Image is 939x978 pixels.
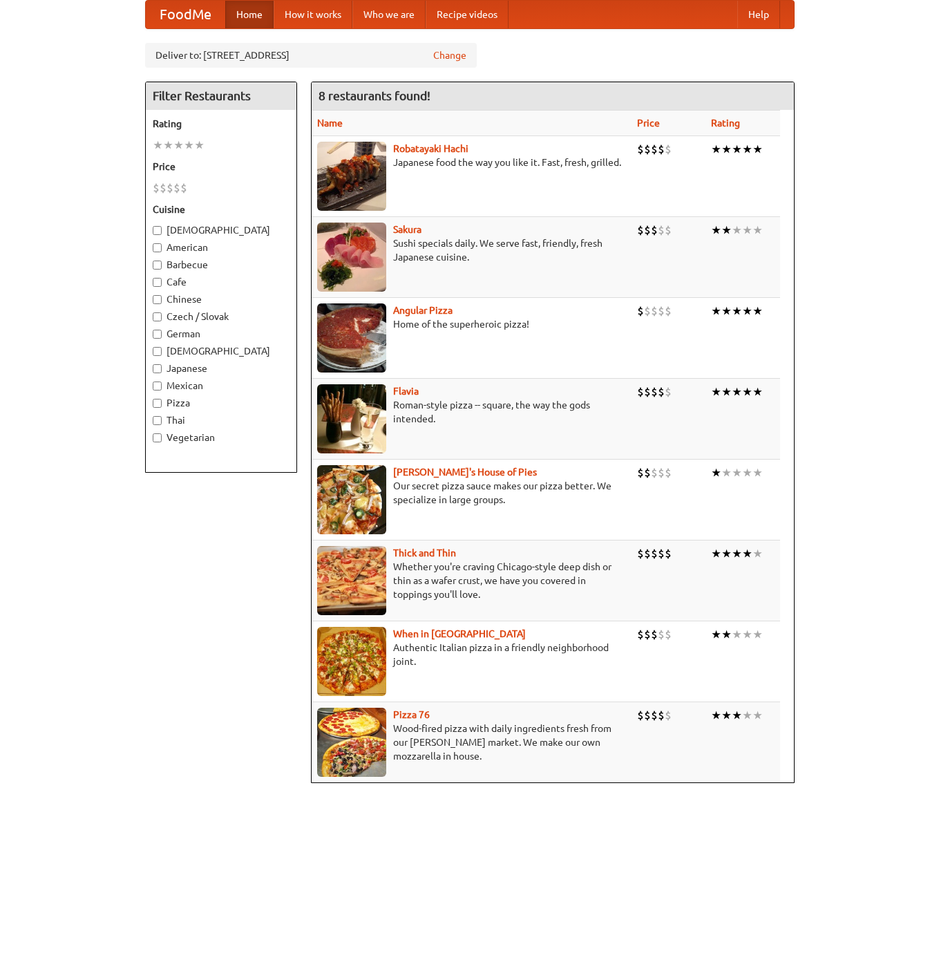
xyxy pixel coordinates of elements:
li: ★ [732,384,742,399]
li: ★ [752,546,763,561]
label: [DEMOGRAPHIC_DATA] [153,223,290,237]
li: $ [665,627,672,642]
li: ★ [711,627,721,642]
li: ★ [752,303,763,319]
p: Japanese food the way you like it. Fast, fresh, grilled. [317,156,627,169]
li: $ [637,627,644,642]
img: luigis.jpg [317,465,386,534]
li: ★ [711,223,721,238]
b: [PERSON_NAME]'s House of Pies [393,467,537,478]
li: ★ [752,142,763,157]
li: $ [658,384,665,399]
li: $ [665,384,672,399]
li: $ [658,303,665,319]
li: $ [644,465,651,480]
li: ★ [711,142,721,157]
li: ★ [721,223,732,238]
li: $ [665,465,672,480]
li: $ [644,303,651,319]
label: American [153,241,290,254]
li: ★ [711,465,721,480]
div: Deliver to: [STREET_ADDRESS] [145,43,477,68]
h5: Cuisine [153,203,290,216]
li: ★ [721,142,732,157]
li: ★ [194,138,205,153]
label: Pizza [153,396,290,410]
li: ★ [732,627,742,642]
li: $ [637,465,644,480]
li: ★ [742,303,752,319]
label: Vegetarian [153,431,290,444]
img: sakura.jpg [317,223,386,292]
a: Pizza 76 [393,709,430,720]
li: $ [644,546,651,561]
li: ★ [721,708,732,723]
li: ★ [742,546,752,561]
li: $ [637,708,644,723]
li: $ [658,546,665,561]
a: Help [737,1,780,28]
li: ★ [752,384,763,399]
label: Barbecue [153,258,290,272]
a: Flavia [393,386,419,397]
a: Angular Pizza [393,305,453,316]
img: wheninrome.jpg [317,627,386,696]
li: ★ [732,303,742,319]
li: ★ [711,546,721,561]
li: ★ [742,142,752,157]
img: pizza76.jpg [317,708,386,777]
li: $ [651,303,658,319]
li: ★ [184,138,194,153]
li: ★ [732,546,742,561]
img: robatayaki.jpg [317,142,386,211]
b: When in [GEOGRAPHIC_DATA] [393,628,526,639]
li: $ [665,708,672,723]
li: $ [153,180,160,196]
label: Cafe [153,275,290,289]
a: Recipe videos [426,1,509,28]
li: $ [160,180,167,196]
li: ★ [752,223,763,238]
li: $ [651,142,658,157]
label: Thai [153,413,290,427]
a: Change [433,48,466,62]
a: FoodMe [146,1,225,28]
li: $ [651,384,658,399]
li: $ [644,627,651,642]
a: Sakura [393,224,421,235]
a: Who we are [352,1,426,28]
label: [DEMOGRAPHIC_DATA] [153,344,290,358]
li: $ [658,627,665,642]
li: $ [658,223,665,238]
li: ★ [711,303,721,319]
li: ★ [742,223,752,238]
a: Robatayaki Hachi [393,143,468,154]
a: Rating [711,117,740,129]
a: Thick and Thin [393,547,456,558]
li: ★ [732,465,742,480]
li: $ [644,142,651,157]
p: Sushi specials daily. We serve fast, friendly, fresh Japanese cuisine. [317,236,627,264]
img: angular.jpg [317,303,386,373]
li: ★ [721,465,732,480]
p: Authentic Italian pizza in a friendly neighborhood joint. [317,641,627,668]
li: $ [644,708,651,723]
li: $ [637,223,644,238]
li: $ [651,627,658,642]
h4: Filter Restaurants [146,82,296,110]
input: American [153,243,162,252]
input: German [153,330,162,339]
li: $ [637,546,644,561]
li: ★ [752,708,763,723]
p: Roman-style pizza -- square, the way the gods intended. [317,398,627,426]
img: thick.jpg [317,546,386,615]
li: ★ [742,384,752,399]
li: $ [637,384,644,399]
input: [DEMOGRAPHIC_DATA] [153,226,162,235]
li: ★ [173,138,184,153]
li: $ [665,223,672,238]
li: ★ [732,708,742,723]
li: ★ [721,627,732,642]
